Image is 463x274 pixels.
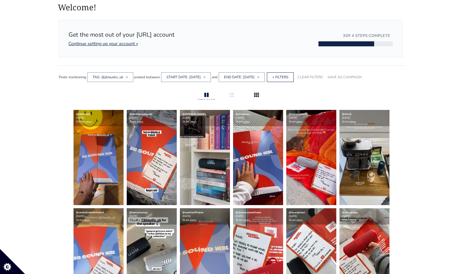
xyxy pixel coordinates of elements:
div: latest first [196,100,216,100]
div: [DATE] 2k est. [339,110,389,126]
a: views [349,218,356,222]
a: views [137,218,143,222]
span: × [257,75,259,80]
a: @jakeh4rper [76,112,91,116]
span: × [126,75,128,80]
a: views [243,120,250,123]
span: × [203,75,206,80]
div: [DATE] 4k est. [233,208,283,225]
a: views [84,218,90,222]
a: Continue setting up your account » [69,40,138,47]
a: @ieuanjoness [289,211,305,214]
a: views [85,120,92,123]
a: views [137,120,143,123]
a: @ellaglows_ [236,112,251,116]
div: and [212,73,218,82]
a: TAG: @jblaudio_uk [93,75,123,80]
a: @alexalouisewilliams [236,211,261,214]
div: Posts [59,73,67,82]
div: posted [134,73,145,82]
div: [DATE] 2k est. [180,110,230,126]
div: mentioning [69,73,86,82]
div: [DATE] 528 est. [74,110,124,126]
a: + FILTERS [272,75,288,80]
div: Get the most out of your [URL] account [69,30,226,39]
a: @elinrfj [342,112,351,116]
a: CLEAR FILTERS [298,75,323,80]
div: [DATE] 3k est. [127,110,177,126]
a: views [349,120,356,123]
a: views [190,120,196,123]
div: [DATE] 2k est. [286,110,336,126]
span: 3 [343,33,345,39]
a: views [296,218,303,222]
div: [DATE] 2k est. [233,110,283,126]
a: @henryrowleyy [129,211,148,214]
a: @kaineruddach [289,112,307,116]
h1: Welcome! [58,3,405,12]
a: views [296,120,303,123]
div: posts [247,99,267,100]
div: [DATE] 5k est. [180,208,230,225]
a: @sarahelizabeththefirst [76,211,104,214]
a: @[DOMAIN_NAME] [182,112,206,116]
a: @sophiaofficialxo [182,211,204,214]
a: END DATE: [DATE] [224,75,255,80]
a: @nancebaker_ [342,211,359,214]
div: [DATE] 1k est. [74,208,124,225]
a: views [243,218,250,222]
div: [DATE] 3k est. [286,208,336,225]
div: [DATE] 1k est. [339,208,389,225]
a: views [190,218,196,222]
div: [DATE] 7k est. [127,208,177,225]
div: between [146,73,160,82]
a: START DATE: [DATE] [166,75,201,80]
a: @iamtheroyalguard [129,112,152,116]
div: of 4 steps complete [321,33,390,39]
div: by influencer [221,99,242,100]
a: SAVE AS CAMPAIGN [328,75,362,80]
